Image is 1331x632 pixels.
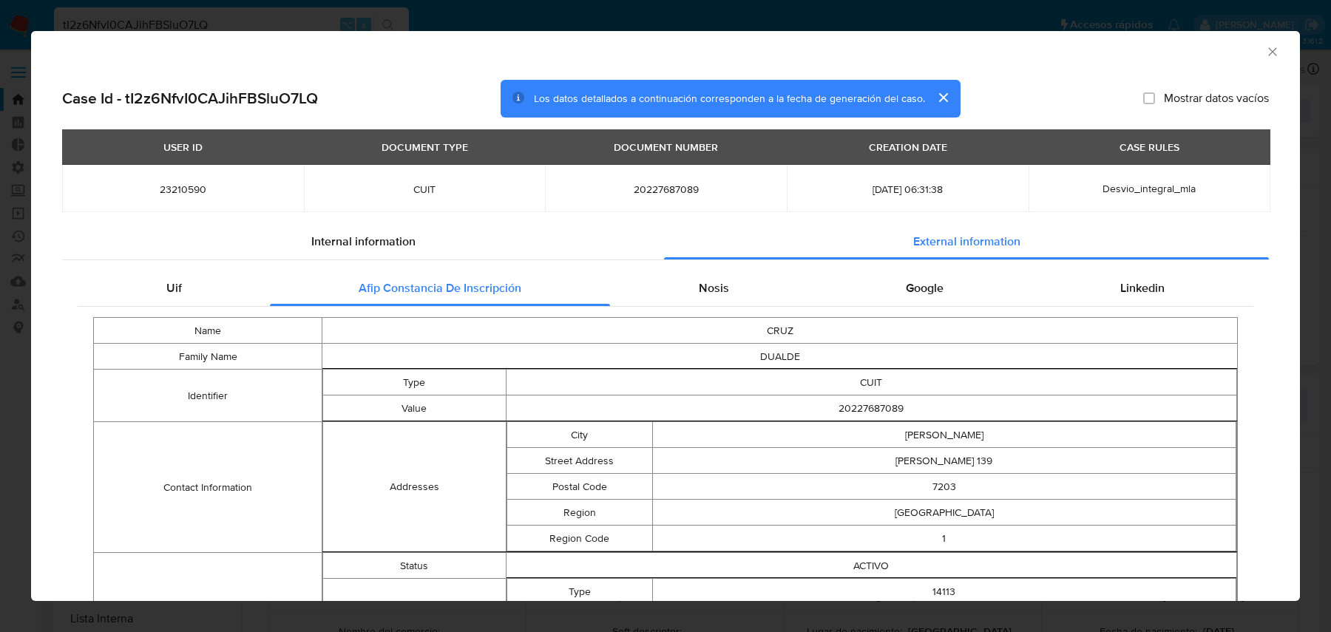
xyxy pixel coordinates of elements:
[652,500,1236,526] td: [GEOGRAPHIC_DATA]
[507,474,652,500] td: Postal Code
[1164,91,1269,106] span: Mostrar datos vacíos
[323,370,506,395] td: Type
[507,422,652,448] td: City
[323,395,506,421] td: Value
[605,135,727,160] div: DOCUMENT NUMBER
[652,579,1236,605] td: 14113
[1120,279,1165,296] span: Linkedin
[507,579,652,605] td: Type
[925,80,961,115] button: cerrar
[94,370,322,422] td: Identifier
[506,553,1237,579] td: ACTIVO
[311,233,416,250] span: Internal information
[507,526,652,551] td: Region Code
[166,279,182,296] span: Uif
[1143,92,1155,104] input: Mostrar datos vacíos
[78,271,1253,306] div: Detailed external info
[506,395,1237,421] td: 20227687089
[534,91,925,106] span: Los datos detallados a continuación corresponden a la fecha de generación del caso.
[94,344,322,370] td: Family Name
[906,279,944,296] span: Google
[1111,135,1188,160] div: CASE RULES
[652,422,1236,448] td: [PERSON_NAME]
[563,183,769,196] span: 20227687089
[699,279,729,296] span: Nosis
[323,422,506,552] td: Addresses
[94,422,322,553] td: Contact Information
[1103,181,1196,196] span: Desvio_integral_mla
[507,500,652,526] td: Region
[373,135,477,160] div: DOCUMENT TYPE
[652,448,1236,474] td: [PERSON_NAME] 139
[1265,44,1278,58] button: Cerrar ventana
[652,526,1236,551] td: 1
[62,89,318,108] h2: Case Id - tI2z6NfvI0CAJihFBSluO7LQ
[94,318,322,344] td: Name
[323,553,506,579] td: Status
[805,183,1011,196] span: [DATE] 06:31:38
[80,183,286,196] span: 23210590
[31,31,1300,601] div: closure-recommendation-modal
[62,224,1269,259] div: Detailed info
[652,474,1236,500] td: 7203
[322,183,528,196] span: CUIT
[913,233,1020,250] span: External information
[507,448,652,474] td: Street Address
[860,135,956,160] div: CREATION DATE
[322,344,1238,370] td: DUALDE
[359,279,521,296] span: Afip Constancia De Inscripción
[155,135,211,160] div: USER ID
[322,318,1238,344] td: CRUZ
[506,370,1237,395] td: CUIT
